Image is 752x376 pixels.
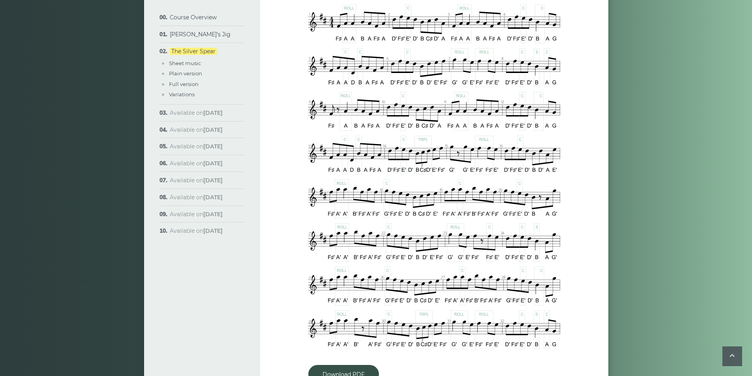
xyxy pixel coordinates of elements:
[170,227,223,234] span: Available on
[203,194,223,201] strong: [DATE]
[170,211,223,218] span: Available on
[169,81,199,87] a: Full version
[169,70,202,77] a: Plain version
[203,109,223,116] strong: [DATE]
[203,126,223,133] strong: [DATE]
[170,143,223,150] span: Available on
[169,91,195,97] a: Variations
[170,48,217,55] a: The Silver Spear
[203,227,223,234] strong: [DATE]
[170,177,223,184] span: Available on
[170,14,217,21] a: Course Overview
[203,177,223,184] strong: [DATE]
[203,211,223,218] strong: [DATE]
[169,60,201,66] a: Sheet music
[203,143,223,150] strong: [DATE]
[170,31,231,38] a: [PERSON_NAME]’s Jig
[170,109,223,116] span: Available on
[170,126,223,133] span: Available on
[170,160,223,167] span: Available on
[170,194,223,201] span: Available on
[203,160,223,167] strong: [DATE]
